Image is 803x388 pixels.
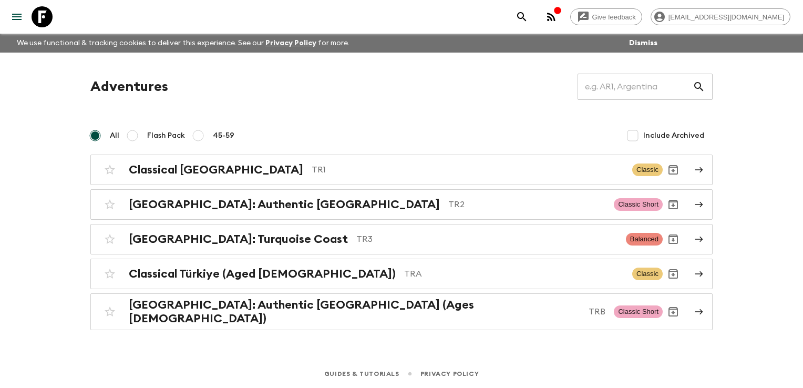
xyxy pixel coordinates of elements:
h2: [GEOGRAPHIC_DATA]: Turquoise Coast [129,232,348,246]
a: Guides & Tutorials [324,368,399,380]
button: Archive [663,229,684,250]
span: [EMAIL_ADDRESS][DOMAIN_NAME] [663,13,790,21]
span: Classic Short [614,305,663,318]
p: We use functional & tracking cookies to deliver this experience. See our for more. [13,34,354,53]
a: [GEOGRAPHIC_DATA]: Authentic [GEOGRAPHIC_DATA]TR2Classic ShortArchive [90,189,713,220]
div: [EMAIL_ADDRESS][DOMAIN_NAME] [651,8,790,25]
span: 45-59 [213,130,234,141]
p: TRB [589,305,605,318]
p: TR1 [312,164,624,176]
a: Privacy Policy [265,39,316,47]
button: Archive [663,301,684,322]
h2: [GEOGRAPHIC_DATA]: Authentic [GEOGRAPHIC_DATA] (Ages [DEMOGRAPHIC_DATA]) [129,298,580,325]
a: Privacy Policy [420,368,479,380]
button: Archive [663,263,684,284]
span: Give feedback [586,13,642,21]
span: All [110,130,119,141]
a: Give feedback [570,8,642,25]
h2: Classical Türkiye (Aged [DEMOGRAPHIC_DATA]) [129,267,396,281]
a: Classical Türkiye (Aged [DEMOGRAPHIC_DATA])TRAClassicArchive [90,259,713,289]
p: TRA [404,268,624,280]
p: TR2 [448,198,605,211]
h1: Adventures [90,76,168,97]
a: Classical [GEOGRAPHIC_DATA]TR1ClassicArchive [90,155,713,185]
button: Dismiss [626,36,660,50]
span: Classic [632,268,663,280]
button: menu [6,6,27,27]
h2: Classical [GEOGRAPHIC_DATA] [129,163,303,177]
h2: [GEOGRAPHIC_DATA]: Authentic [GEOGRAPHIC_DATA] [129,198,440,211]
span: Flash Pack [147,130,185,141]
button: Archive [663,194,684,215]
a: [GEOGRAPHIC_DATA]: Turquoise CoastTR3BalancedArchive [90,224,713,254]
p: TR3 [356,233,617,246]
span: Classic Short [614,198,663,211]
a: [GEOGRAPHIC_DATA]: Authentic [GEOGRAPHIC_DATA] (Ages [DEMOGRAPHIC_DATA])TRBClassic ShortArchive [90,293,713,330]
span: Balanced [626,233,663,246]
button: search adventures [511,6,532,27]
input: e.g. AR1, Argentina [578,72,693,101]
span: Include Archived [643,130,704,141]
span: Classic [632,164,663,176]
button: Archive [663,159,684,180]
